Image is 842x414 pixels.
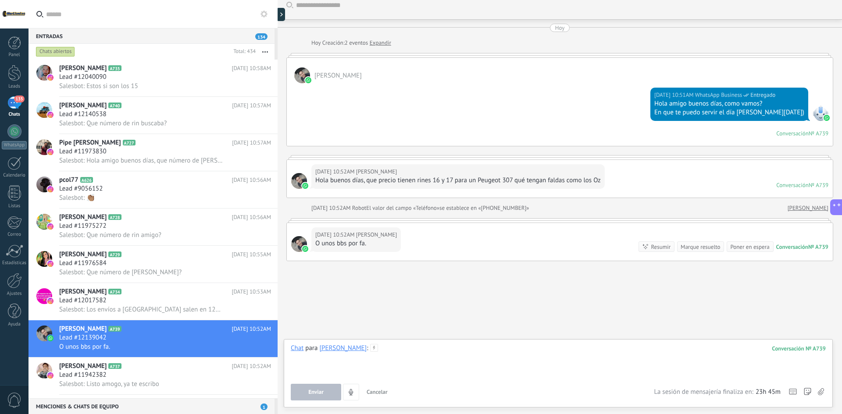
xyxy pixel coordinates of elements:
[47,149,54,155] img: icon
[311,204,352,212] div: [DATE] 10:52AM
[29,97,278,134] a: avataricon[PERSON_NAME]A740[DATE] 10:57AMLead #12140538Salesbot: Que número de rin buscaba?
[47,112,54,118] img: icon
[232,101,271,110] span: [DATE] 10:57AM
[59,222,107,230] span: Lead #11975272
[108,251,121,257] span: A729
[59,259,107,268] span: Lead #11976584
[29,171,278,208] a: avatariconpcol77A626[DATE] 10:56AMLead #9056152Salesbot: 👏🏽
[29,246,278,283] a: avataricon[PERSON_NAME]A729[DATE] 10:55AMLead #11976584Salesbot: Que número de [PERSON_NAME]?
[367,344,368,353] span: :
[230,47,256,56] div: Total: 434
[59,101,107,110] span: [PERSON_NAME]
[260,403,268,410] span: 1
[356,230,397,239] span: oscar sayago
[555,24,565,32] div: Hoy
[232,176,271,184] span: [DATE] 10:56AM
[59,333,107,342] span: Lead #12139042
[108,363,121,369] span: A737
[36,46,75,57] div: Chats abiertos
[315,230,356,239] div: [DATE] 10:52AM
[750,91,775,99] span: Entregado
[367,388,388,396] span: Cancelar
[370,39,391,47] a: Expandir
[363,384,391,400] button: Cancelar
[356,167,397,176] span: oscar sayago
[772,345,826,352] div: 739
[232,138,271,147] span: [DATE] 10:57AM
[776,243,808,251] div: Conversación
[59,305,223,314] span: Salesbot: Los envíos a [GEOGRAPHIC_DATA] salen en 120 dolares
[232,325,271,333] span: [DATE] 10:52AM
[291,384,341,400] button: Enviar
[2,84,27,89] div: Leads
[47,372,54,379] img: icon
[654,108,804,117] div: En que te puedo servir el día [PERSON_NAME][DATE])
[2,141,27,149] div: WhatsApp
[311,39,322,47] div: Hoy
[29,398,275,414] div: Menciones & Chats de equipo
[59,176,78,184] span: pcol77
[439,204,529,212] span: se establece en «[PHONE_NUMBER]»
[809,181,828,189] div: № A739
[232,250,271,259] span: [DATE] 10:55AM
[59,64,107,73] span: [PERSON_NAME]
[29,283,278,320] a: avataricon[PERSON_NAME]A734[DATE] 10:53AMLead #12017582Salesbot: Los envíos a [GEOGRAPHIC_DATA] s...
[366,204,439,212] span: El valor del campo «Teléfono»
[695,91,742,99] span: WhatsApp Business
[276,8,285,21] div: Mostrar
[47,261,54,267] img: icon
[776,130,809,137] div: Conversación
[59,194,95,202] span: Salesbot: 👏🏽
[14,96,24,103] span: 135
[305,344,318,353] span: para
[59,250,107,259] span: [PERSON_NAME]
[314,71,362,80] span: oscar sayago
[808,243,828,251] div: № A739
[2,291,27,297] div: Ajustes
[108,289,121,294] span: A734
[29,209,278,245] a: avataricon[PERSON_NAME]A728[DATE] 10:56AMLead #11975272Salesbot: Que número de rin amigo?
[108,214,121,220] span: A728
[255,33,268,40] span: 134
[47,298,54,304] img: icon
[59,110,107,119] span: Lead #12140538
[80,177,93,183] span: A626
[345,39,368,47] span: 2 eventos
[59,287,107,296] span: [PERSON_NAME]
[59,184,103,193] span: Lead #9056152
[813,105,828,121] span: WhatsApp Business
[59,213,107,222] span: [PERSON_NAME]
[315,239,397,248] div: O unos bbs por fa.
[302,183,308,189] img: waba.svg
[29,320,278,357] a: avataricon[PERSON_NAME]A739[DATE] 10:52AMLead #12139042O unos bbs por fa.
[294,67,310,83] span: oscar sayago
[730,243,769,251] div: Poner en espera
[681,243,720,251] div: Marque resuelto
[776,181,809,189] div: Conversación
[59,138,121,147] span: Pipe [PERSON_NAME]
[824,115,830,121] img: waba.svg
[232,213,271,222] span: [DATE] 10:56AM
[47,186,54,192] img: icon
[315,176,601,185] div: Hola buenos días, que precio tienen rines 16 y 17 para un Peugeot 307 qué tengan faldas como los Oz
[232,362,271,371] span: [DATE] 10:52AM
[2,260,27,266] div: Estadísticas
[59,147,107,156] span: Lead #11973830
[809,130,828,137] div: № A739
[756,388,781,396] span: 23h 45m
[59,296,107,305] span: Lead #12017582
[311,39,391,47] div: Creación:
[232,287,271,296] span: [DATE] 10:53AM
[651,243,671,251] div: Resumir
[47,335,54,341] img: icon
[59,156,223,165] span: Salesbot: Hola amigo buenos días, que número de [PERSON_NAME] y nos envías una foto por fa
[59,268,182,276] span: Salesbot: Que número de [PERSON_NAME]?
[291,173,307,189] span: oscar sayago
[59,343,110,351] span: O unos bbs por fa.
[654,388,781,396] div: La sesión de mensajería finaliza en
[319,344,367,352] div: oscar sayago
[29,60,278,96] a: avataricon[PERSON_NAME]A735[DATE] 10:58AMLead #12040090Salesbot: Estos si son los 15
[2,203,27,209] div: Listas
[47,74,54,81] img: icon
[29,28,275,44] div: Entradas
